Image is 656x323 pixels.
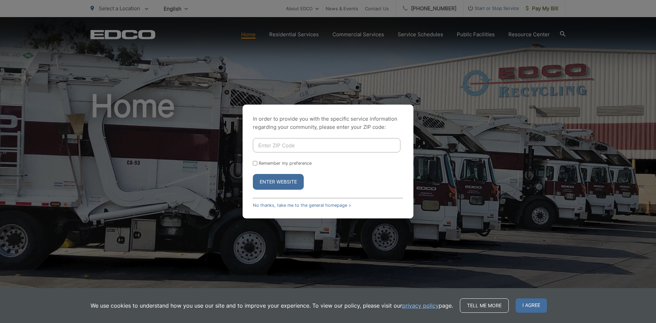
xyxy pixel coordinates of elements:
[253,203,351,208] a: No thanks, take me to the general homepage >
[516,298,547,313] span: I agree
[253,174,304,190] button: Enter Website
[402,301,439,310] a: privacy policy
[253,115,403,131] p: In order to provide you with the specific service information regarding your community, please en...
[91,301,453,310] p: We use cookies to understand how you use our site and to improve your experience. To view our pol...
[259,161,312,166] label: Remember my preference
[460,298,509,313] a: Tell me more
[253,138,400,152] input: Enter ZIP Code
